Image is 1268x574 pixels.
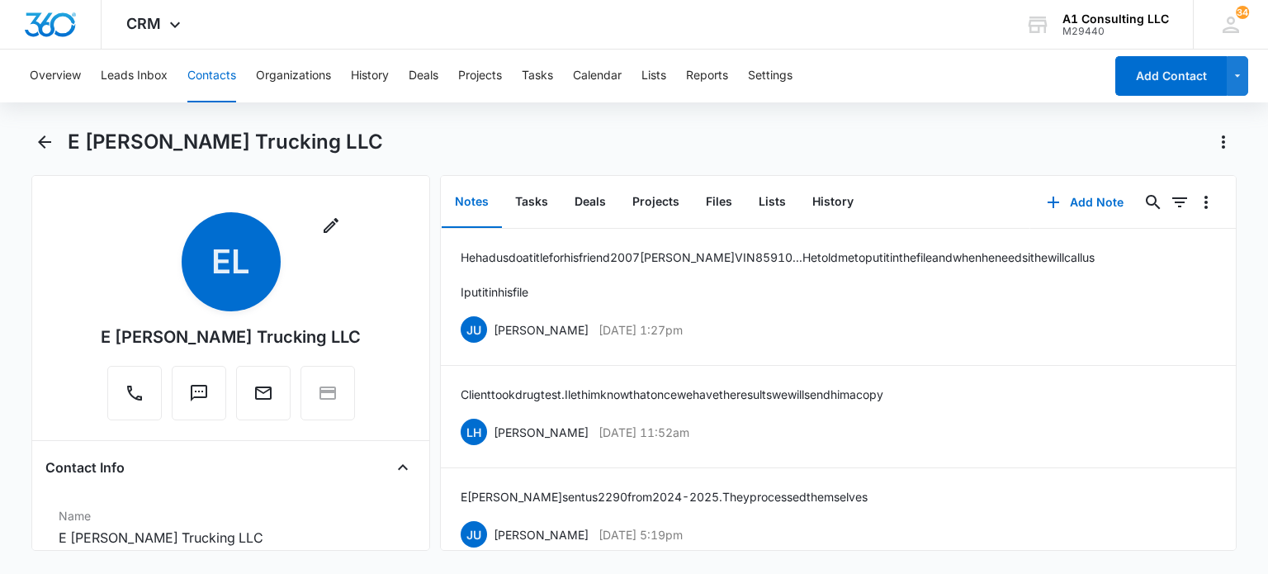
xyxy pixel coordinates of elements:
[599,526,683,543] p: [DATE] 5:19pm
[573,50,622,102] button: Calendar
[461,283,1095,301] p: I put it in his file
[107,391,162,406] a: Call
[502,177,561,228] button: Tasks
[693,177,745,228] button: Files
[522,50,553,102] button: Tasks
[1140,189,1166,216] button: Search...
[494,526,589,543] p: [PERSON_NAME]
[45,458,125,477] h4: Contact Info
[619,177,693,228] button: Projects
[187,50,236,102] button: Contacts
[461,386,883,403] p: Client took drug test. I let him know that once we have the results we will send him a copy
[1030,183,1140,222] button: Add Note
[101,50,168,102] button: Leads Inbox
[1166,189,1193,216] button: Filters
[256,50,331,102] button: Organizations
[30,50,81,102] button: Overview
[599,424,689,441] p: [DATE] 11:52am
[1062,12,1169,26] div: account name
[182,212,281,311] span: EL
[236,366,291,420] button: Email
[59,528,402,548] dd: E [PERSON_NAME] Trucking LLC
[409,50,438,102] button: Deals
[1062,26,1169,37] div: account id
[748,50,792,102] button: Settings
[494,424,589,441] p: [PERSON_NAME]
[107,366,162,420] button: Call
[494,321,589,339] p: [PERSON_NAME]
[31,129,57,155] button: Back
[172,391,226,406] a: Text
[68,130,383,154] h1: E [PERSON_NAME] Trucking LLC
[351,50,389,102] button: History
[126,15,161,32] span: CRM
[561,177,619,228] button: Deals
[1236,6,1249,19] span: 34
[236,391,291,406] a: Email
[1210,129,1237,155] button: Actions
[641,50,666,102] button: Lists
[461,521,487,548] span: JU
[45,500,415,555] div: NameE [PERSON_NAME] Trucking LLC
[461,419,487,445] span: LH
[799,177,867,228] button: History
[461,249,1095,266] p: He had us do a title for his friend 2007 [PERSON_NAME] VIN 85910...He told me to put it in the fi...
[1193,189,1219,216] button: Overflow Menu
[1236,6,1249,19] div: notifications count
[442,177,502,228] button: Notes
[101,325,361,349] div: E [PERSON_NAME] Trucking LLC
[59,507,402,524] label: Name
[461,316,487,343] span: JU
[686,50,728,102] button: Reports
[1115,56,1227,96] button: Add Contact
[461,488,868,505] p: E [PERSON_NAME] sent us 2290 from 2024 - 2025. They processed themselves
[599,321,683,339] p: [DATE] 1:27pm
[390,454,416,481] button: Close
[458,50,502,102] button: Projects
[172,366,226,420] button: Text
[745,177,799,228] button: Lists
